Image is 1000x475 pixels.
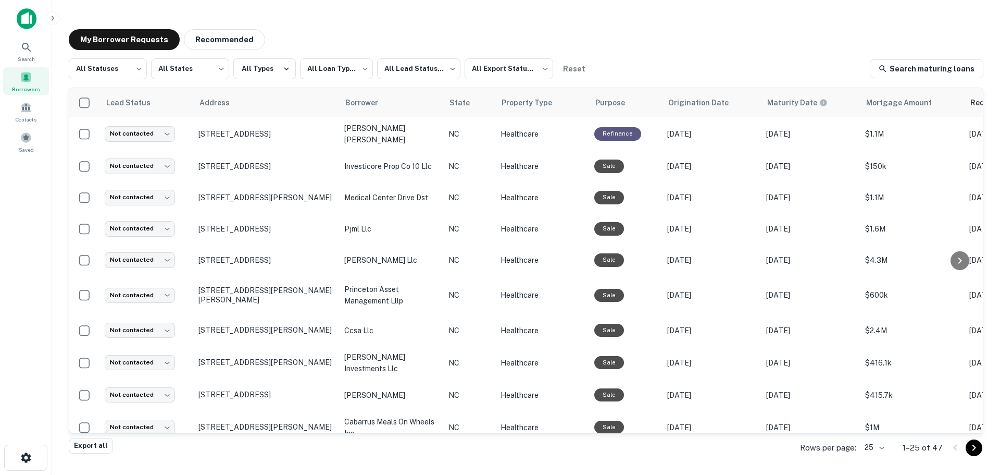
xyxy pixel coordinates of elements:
p: 1–25 of 47 [903,442,943,454]
th: Mortgage Amount [860,88,964,117]
div: Not contacted [105,126,175,141]
div: Sale [594,253,624,266]
div: Sale [594,324,624,337]
p: Healthcare [501,389,584,401]
iframe: Chat Widget [948,392,1000,442]
p: NC [448,357,490,369]
span: Property Type [502,96,566,109]
div: All Lead Statuses [377,55,460,82]
button: All Types [233,58,296,79]
div: Sale [594,421,624,434]
span: Address [199,96,243,109]
th: Property Type [495,88,589,117]
th: Origination Date [662,88,761,117]
p: [DATE] [667,325,756,336]
div: All Statuses [69,55,147,82]
span: Borrower [345,96,392,109]
div: Not contacted [105,221,175,236]
p: $1.1M [865,192,959,203]
p: Healthcare [501,192,584,203]
div: All Loan Types [300,55,373,82]
th: Maturity dates displayed may be estimated. Please contact the lender for the most accurate maturi... [761,88,860,117]
span: Origination Date [668,96,742,109]
p: NC [448,254,490,266]
p: [DATE] [766,389,855,401]
th: Address [193,88,339,117]
p: Healthcare [501,357,584,369]
p: $150k [865,161,959,172]
div: Not contacted [105,288,175,303]
p: [DATE] [667,161,756,172]
div: Maturity dates displayed may be estimated. Please contact the lender for the most accurate maturi... [767,97,828,108]
span: Mortgage Amount [866,96,945,109]
p: medical center drive dst [344,192,438,203]
p: [DATE] [766,357,855,369]
p: investicore prop co 10 llc [344,161,438,172]
p: cabarrus meals on wheels inc [344,416,438,439]
p: NC [448,161,490,172]
p: Healthcare [501,325,584,336]
p: [PERSON_NAME] [PERSON_NAME] [344,123,438,145]
div: Not contacted [105,355,175,370]
p: [DATE] [766,161,855,172]
p: Healthcare [501,223,584,235]
div: Sale [594,222,624,235]
span: Borrowers [12,85,40,93]
p: NC [448,223,490,235]
p: princeton asset management lllp [344,284,438,307]
p: Healthcare [501,161,584,172]
p: Healthcare [501,422,584,433]
p: [DATE] [766,289,855,301]
p: Healthcare [501,254,584,266]
th: Purpose [589,88,662,117]
p: [DATE] [667,254,756,266]
div: 25 [860,440,886,455]
div: Sale [594,356,624,369]
p: [STREET_ADDRESS] [198,390,334,399]
div: Not contacted [105,252,175,267]
p: $4.3M [865,254,959,266]
p: [DATE] [667,357,756,369]
button: Recommended [184,29,265,50]
p: [STREET_ADDRESS][PERSON_NAME] [198,358,334,367]
span: Purpose [595,96,639,109]
div: Sale [594,289,624,302]
th: Borrower [339,88,443,117]
button: Export all [69,438,113,454]
img: capitalize-icon.png [17,8,36,29]
div: Sale [594,191,624,204]
h6: Maturity Date [767,97,817,108]
p: [DATE] [667,289,756,301]
p: $2.4M [865,325,959,336]
p: NC [448,128,490,140]
p: Rows per page: [800,442,856,454]
a: Search [3,37,49,65]
div: Contacts [3,98,49,126]
p: [STREET_ADDRESS] [198,162,334,171]
p: [STREET_ADDRESS][PERSON_NAME] [198,325,334,335]
span: State [449,96,483,109]
p: Healthcare [501,289,584,301]
p: Healthcare [501,128,584,140]
span: Lead Status [106,96,164,109]
a: Search maturing loans [870,59,983,78]
p: [DATE] [766,422,855,433]
span: Saved [19,145,34,154]
span: Contacts [16,115,36,124]
p: NC [448,389,490,401]
button: My Borrower Requests [69,29,180,50]
p: [PERSON_NAME] investments llc [344,351,438,374]
a: Borrowers [3,67,49,95]
p: [PERSON_NAME] llc [344,254,438,266]
p: [DATE] [667,128,756,140]
p: $1M [865,422,959,433]
p: [STREET_ADDRESS][PERSON_NAME] [198,422,334,432]
p: [STREET_ADDRESS][PERSON_NAME][PERSON_NAME] [198,286,334,305]
div: Not contacted [105,420,175,435]
p: [DATE] [766,223,855,235]
p: [DATE] [667,223,756,235]
div: Saved [3,128,49,156]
